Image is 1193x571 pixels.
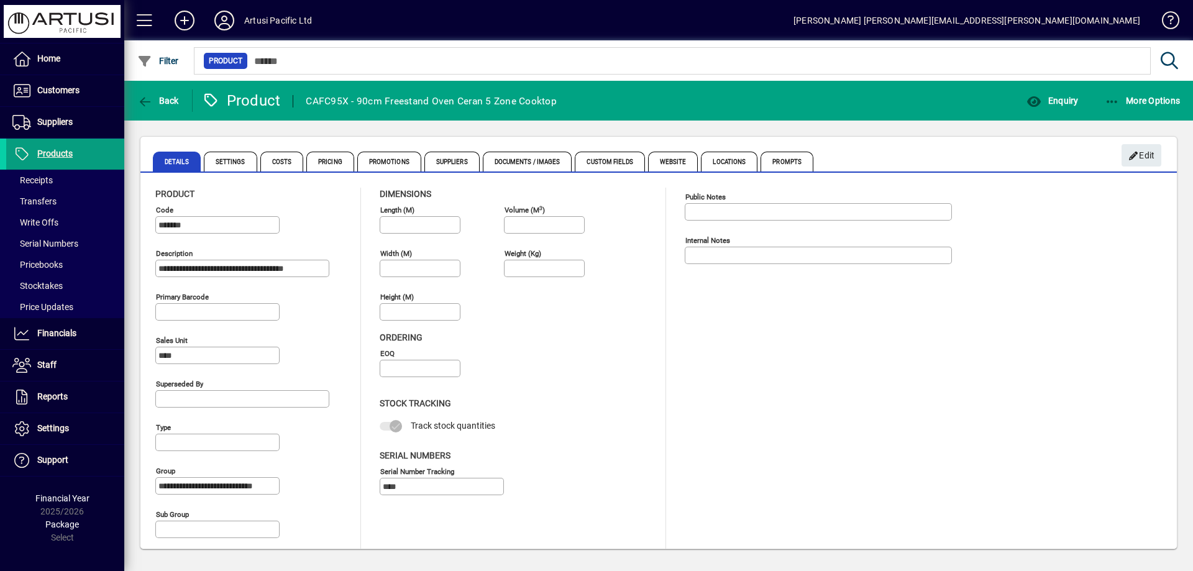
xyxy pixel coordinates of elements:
[156,510,189,519] mat-label: Sub group
[204,152,257,171] span: Settings
[6,107,124,138] a: Suppliers
[6,381,124,413] a: Reports
[380,189,431,199] span: Dimensions
[380,206,414,214] mat-label: Length (m)
[6,275,124,296] a: Stocktakes
[483,152,572,171] span: Documents / Images
[156,423,171,432] mat-label: Type
[306,91,557,111] div: CAFC95X - 90cm Freestand Oven Ceran 5 Zone Cooktop
[685,193,726,201] mat-label: Public Notes
[6,296,124,317] a: Price Updates
[539,204,542,211] sup: 3
[37,85,80,95] span: Customers
[156,249,193,258] mat-label: Description
[165,9,204,32] button: Add
[37,53,60,63] span: Home
[202,91,281,111] div: Product
[37,148,73,158] span: Products
[37,117,73,127] span: Suppliers
[380,467,454,475] mat-label: Serial Number tracking
[411,421,495,431] span: Track stock quantities
[6,191,124,212] a: Transfers
[1122,144,1161,167] button: Edit
[505,206,545,214] mat-label: Volume (m )
[6,212,124,233] a: Write Offs
[6,75,124,106] a: Customers
[37,360,57,370] span: Staff
[12,196,57,206] span: Transfers
[37,328,76,338] span: Financials
[575,152,644,171] span: Custom Fields
[761,152,813,171] span: Prompts
[424,152,480,171] span: Suppliers
[37,423,69,433] span: Settings
[156,206,173,214] mat-label: Code
[1153,2,1177,43] a: Knowledge Base
[156,293,209,301] mat-label: Primary barcode
[156,336,188,345] mat-label: Sales unit
[1102,89,1184,112] button: More Options
[124,89,193,112] app-page-header-button: Back
[6,445,124,476] a: Support
[380,332,423,342] span: Ordering
[1105,96,1181,106] span: More Options
[357,152,421,171] span: Promotions
[209,55,242,67] span: Product
[45,519,79,529] span: Package
[153,152,201,171] span: Details
[6,318,124,349] a: Financials
[137,56,179,66] span: Filter
[12,302,73,312] span: Price Updates
[12,239,78,249] span: Serial Numbers
[380,293,414,301] mat-label: Height (m)
[1128,145,1155,166] span: Edit
[156,380,203,388] mat-label: Superseded by
[380,450,450,460] span: Serial Numbers
[155,189,194,199] span: Product
[6,170,124,191] a: Receipts
[12,281,63,291] span: Stocktakes
[137,96,179,106] span: Back
[37,455,68,465] span: Support
[260,152,304,171] span: Costs
[793,11,1140,30] div: [PERSON_NAME] [PERSON_NAME][EMAIL_ADDRESS][PERSON_NAME][DOMAIN_NAME]
[12,175,53,185] span: Receipts
[37,391,68,401] span: Reports
[12,260,63,270] span: Pricebooks
[648,152,698,171] span: Website
[134,50,182,72] button: Filter
[204,9,244,32] button: Profile
[701,152,757,171] span: Locations
[6,43,124,75] a: Home
[35,493,89,503] span: Financial Year
[685,236,730,245] mat-label: Internal Notes
[6,254,124,275] a: Pricebooks
[380,398,451,408] span: Stock Tracking
[380,249,412,258] mat-label: Width (m)
[244,11,312,30] div: Artusi Pacific Ltd
[380,349,395,358] mat-label: EOQ
[6,413,124,444] a: Settings
[1026,96,1078,106] span: Enquiry
[12,217,58,227] span: Write Offs
[306,152,354,171] span: Pricing
[1023,89,1081,112] button: Enquiry
[134,89,182,112] button: Back
[6,350,124,381] a: Staff
[6,233,124,254] a: Serial Numbers
[156,467,175,475] mat-label: Group
[505,249,541,258] mat-label: Weight (Kg)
